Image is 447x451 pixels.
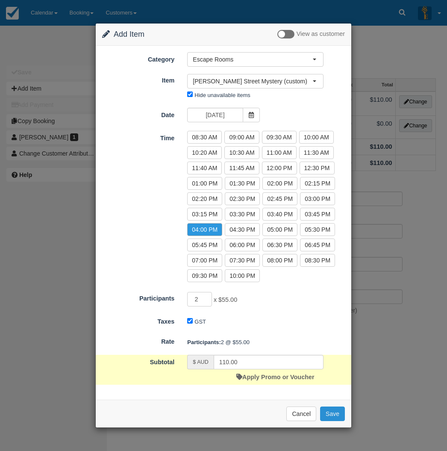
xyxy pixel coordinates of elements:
label: 03:30 PM [225,208,260,221]
label: 03:00 PM [300,192,335,205]
label: 04:30 PM [225,223,260,236]
label: Hide unavailable items [194,92,250,98]
button: [PERSON_NAME] Street Mystery (custom) [187,74,323,88]
button: Escape Rooms [187,52,323,67]
label: Category [96,52,181,64]
span: x $55.00 [214,296,237,303]
label: 10:00 AM [299,131,334,144]
button: Save [320,407,345,421]
label: 10:00 PM [225,269,260,282]
label: 02:15 PM [300,177,335,190]
label: 06:45 PM [300,239,335,251]
span: [PERSON_NAME] Street Mystery (custom) [193,77,312,85]
label: 02:20 PM [187,192,222,205]
label: 09:30 PM [187,269,222,282]
label: 11:30 AM [299,146,334,159]
label: 01:30 PM [225,177,260,190]
label: 11:40 AM [187,162,222,174]
label: 08:30 PM [300,254,335,267]
label: Rate [96,334,181,346]
label: 09:00 AM [224,131,259,144]
label: 02:30 PM [225,192,260,205]
label: 02:00 PM [262,177,297,190]
label: 05:30 PM [300,223,335,236]
label: 05:00 PM [262,223,297,236]
span: Add Item [114,30,144,38]
label: 03:15 PM [187,208,222,221]
label: 02:45 PM [262,192,297,205]
strong: Participants [187,339,221,345]
label: 10:20 AM [187,146,222,159]
label: Subtotal [96,355,181,367]
label: 03:45 PM [300,208,335,221]
label: Participants [96,291,181,303]
label: 03:40 PM [262,208,297,221]
label: 07:30 PM [225,254,260,267]
label: 06:00 PM [225,239,260,251]
span: View as customer [297,31,345,38]
div: 2 @ $55.00 [181,335,351,349]
small: $ AUD [193,359,208,365]
label: 06:30 PM [262,239,297,251]
button: Cancel [286,407,316,421]
label: 12:30 PM [300,162,335,174]
label: 11:45 AM [224,162,259,174]
a: Apply Promo or Voucher [236,374,314,380]
label: 01:00 PM [187,177,222,190]
label: Date [96,108,181,120]
label: 07:00 PM [187,254,222,267]
label: 10:30 AM [224,146,259,159]
label: 09:30 AM [262,131,297,144]
label: GST [194,318,206,325]
label: 05:45 PM [187,239,222,251]
label: Item [96,73,181,85]
input: Participants [187,292,212,307]
label: Time [96,131,181,143]
span: Escape Rooms [193,55,312,64]
label: 11:00 AM [262,146,297,159]
label: 08:30 AM [187,131,222,144]
label: 12:00 PM [262,162,297,174]
label: 04:00 PM [187,223,222,236]
label: Taxes [96,314,181,326]
label: 08:00 PM [262,254,297,267]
